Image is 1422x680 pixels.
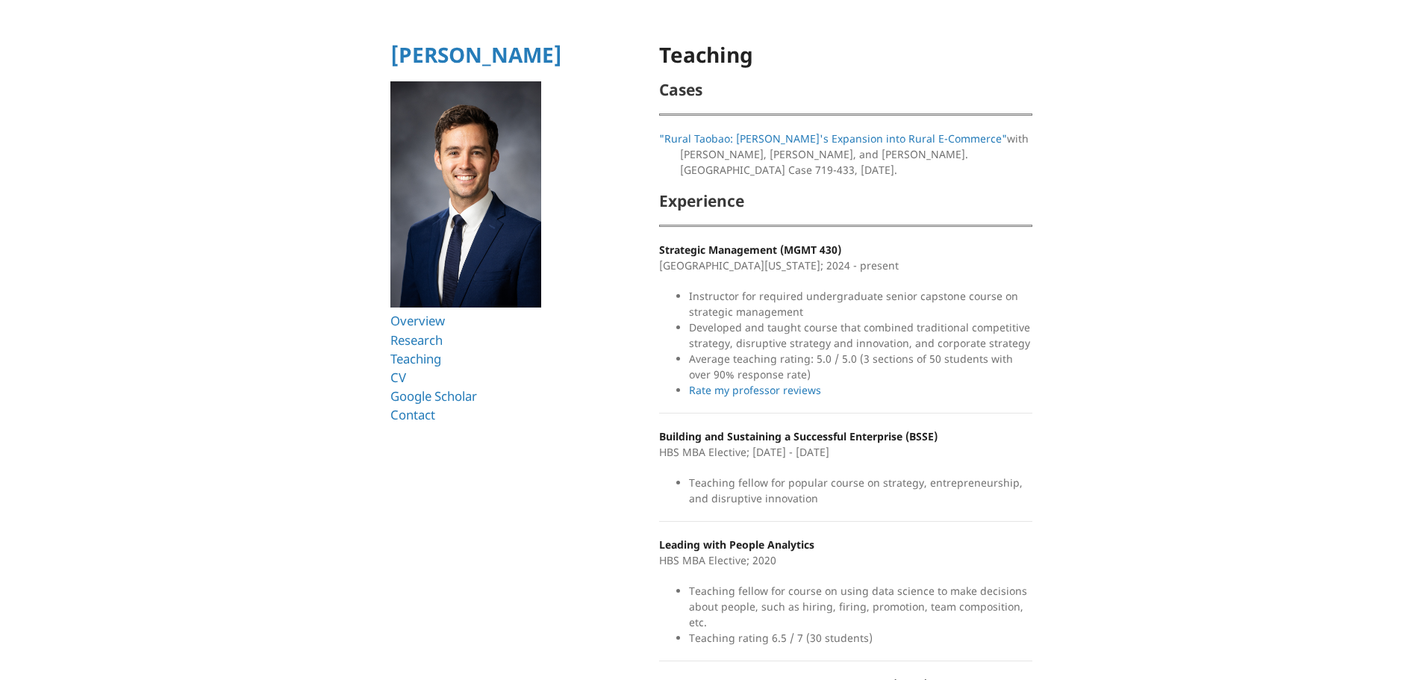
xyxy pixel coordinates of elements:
[659,131,1007,146] a: "Rural Taobao: [PERSON_NAME]'s Expansion into Rural E-Commerce"
[689,583,1032,630] li: Teaching fellow for course on using data science to make decisions about people, such as hiring, ...
[689,319,1032,351] li: Developed and taught course that combined traditional competitive strategy, disruptive strategy a...
[659,131,1032,178] p: with [PERSON_NAME], [PERSON_NAME], and [PERSON_NAME]. [GEOGRAPHIC_DATA] Case 719-433, [DATE].
[390,81,542,308] img: Ryan T Allen HBS
[659,537,1032,568] p: HBS MBA Elective; 2020
[659,537,814,552] strong: Leading with People Analytics
[659,428,1032,460] p: HBS MBA Elective; [DATE] - [DATE]
[689,383,821,397] a: Rate my professor reviews
[390,387,477,405] a: Google Scholar
[390,40,562,69] a: [PERSON_NAME]
[659,243,841,257] strong: Strategic Management (MGMT 430)
[689,288,1032,319] li: Instructor for required undergraduate senior capstone course on strategic management
[390,350,441,367] a: Teaching
[390,331,443,349] a: Research
[659,242,1032,273] p: [GEOGRAPHIC_DATA][US_STATE]; 2024 - present
[659,429,938,443] strong: Building and Sustaining a Successful Enterprise (BSSE)
[689,475,1032,506] li: Teaching fellow for popular course on strategy, entrepreneurship, and disruptive innovation
[689,630,1032,646] li: Teaching rating 6.5 / 7 (30 students)
[390,312,445,329] a: Overview
[689,351,1032,382] li: Average teaching rating: 5.0 / 5.0 (3 sections of 50 students with over 90% response rate)
[390,406,435,423] a: Contact
[390,369,406,386] a: CV
[659,81,1032,99] h2: Cases
[659,43,1032,66] h1: Teaching
[659,193,1032,210] h2: Experience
